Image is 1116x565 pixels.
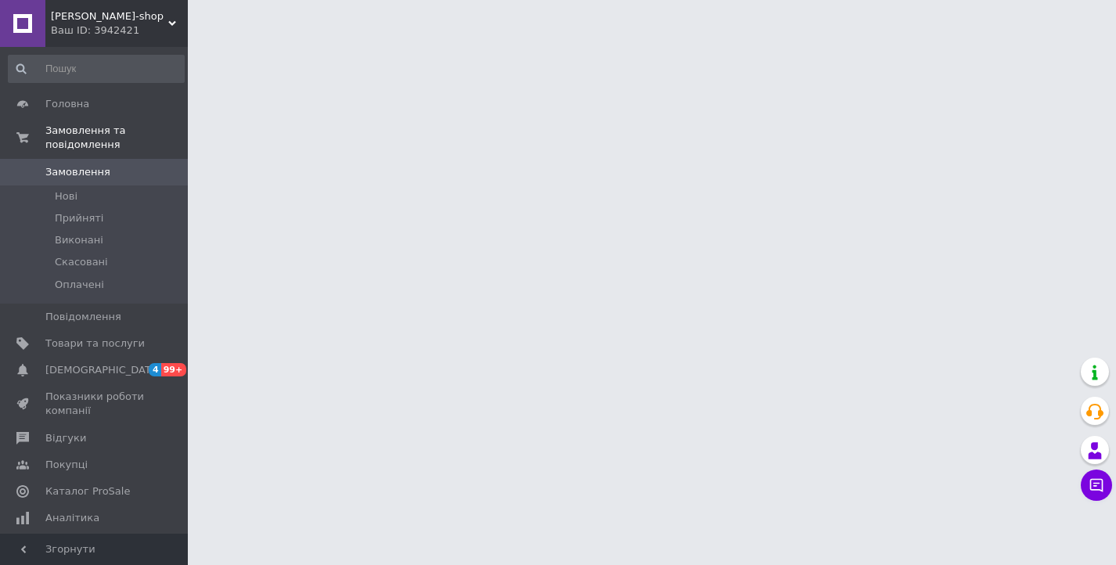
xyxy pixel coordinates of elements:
span: Показники роботи компанії [45,390,145,418]
span: Відгуки [45,431,86,445]
span: Товари та послуги [45,336,145,351]
span: Повідомлення [45,310,121,324]
span: Головна [45,97,89,111]
span: 99+ [161,363,187,376]
span: Виконані [55,233,103,247]
span: [DEMOGRAPHIC_DATA] [45,363,161,377]
span: Каталог ProSale [45,484,130,498]
div: Ваш ID: 3942421 [51,23,188,38]
input: Пошук [8,55,185,83]
span: Замовлення та повідомлення [45,124,188,152]
span: Прийняті [55,211,103,225]
button: Чат з покупцем [1081,470,1112,501]
span: Janet-shop [51,9,168,23]
span: 4 [149,363,161,376]
span: Замовлення [45,165,110,179]
span: Скасовані [55,255,108,269]
span: Аналітика [45,511,99,525]
span: Нові [55,189,77,203]
span: Покупці [45,458,88,472]
span: Оплачені [55,278,104,292]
